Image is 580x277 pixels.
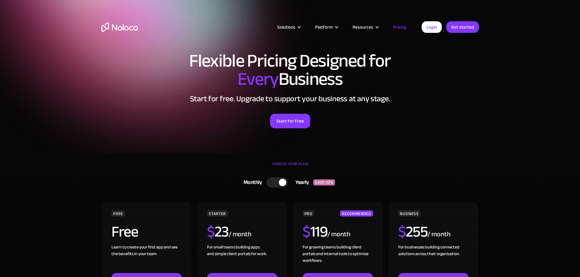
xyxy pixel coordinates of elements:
[101,159,479,175] div: CHOOSE YOUR PLAN
[398,224,427,239] h2: 255
[288,178,313,187] div: Yearly
[327,230,350,239] div: / month
[385,23,414,31] a: Pricing
[303,244,373,273] div: For growing teams building client portals and internal tools to optimize workflows.
[422,21,442,33] a: Login
[446,21,479,33] a: Get started
[207,210,227,216] div: STARTER
[270,23,308,31] div: Solutions
[398,244,468,273] div: For businesses building connected solutions across their organization. ‍
[308,23,345,31] div: Platform
[207,217,215,246] span: $
[111,244,181,273] div: Learn to create your first app and see the benefits in your team ‍
[101,23,138,32] a: home
[340,210,373,216] div: RECOMMENDED
[303,210,314,216] div: PRO
[315,23,333,31] div: Platform
[345,23,385,31] div: Resources
[207,244,277,273] div: For small teams building apps and simple client portals for work. ‍
[313,179,335,185] div: SAVE 20%
[303,224,327,239] h2: 119
[101,52,479,88] h1: Flexible Pricing Designed for Business
[398,217,406,246] span: $
[277,23,295,31] div: Solutions
[111,210,125,216] div: FREE
[353,23,373,31] div: Resources
[207,224,229,239] h2: 23
[237,62,279,96] span: Every
[427,230,450,239] div: / month
[303,217,310,246] span: $
[270,114,310,128] a: Start for Free
[111,224,138,239] h2: Free
[229,230,251,239] div: / month
[398,210,420,216] div: BUSINESS
[101,94,479,103] h2: Start for free. Upgrade to support your business at any stage.
[236,178,267,187] div: Monthly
